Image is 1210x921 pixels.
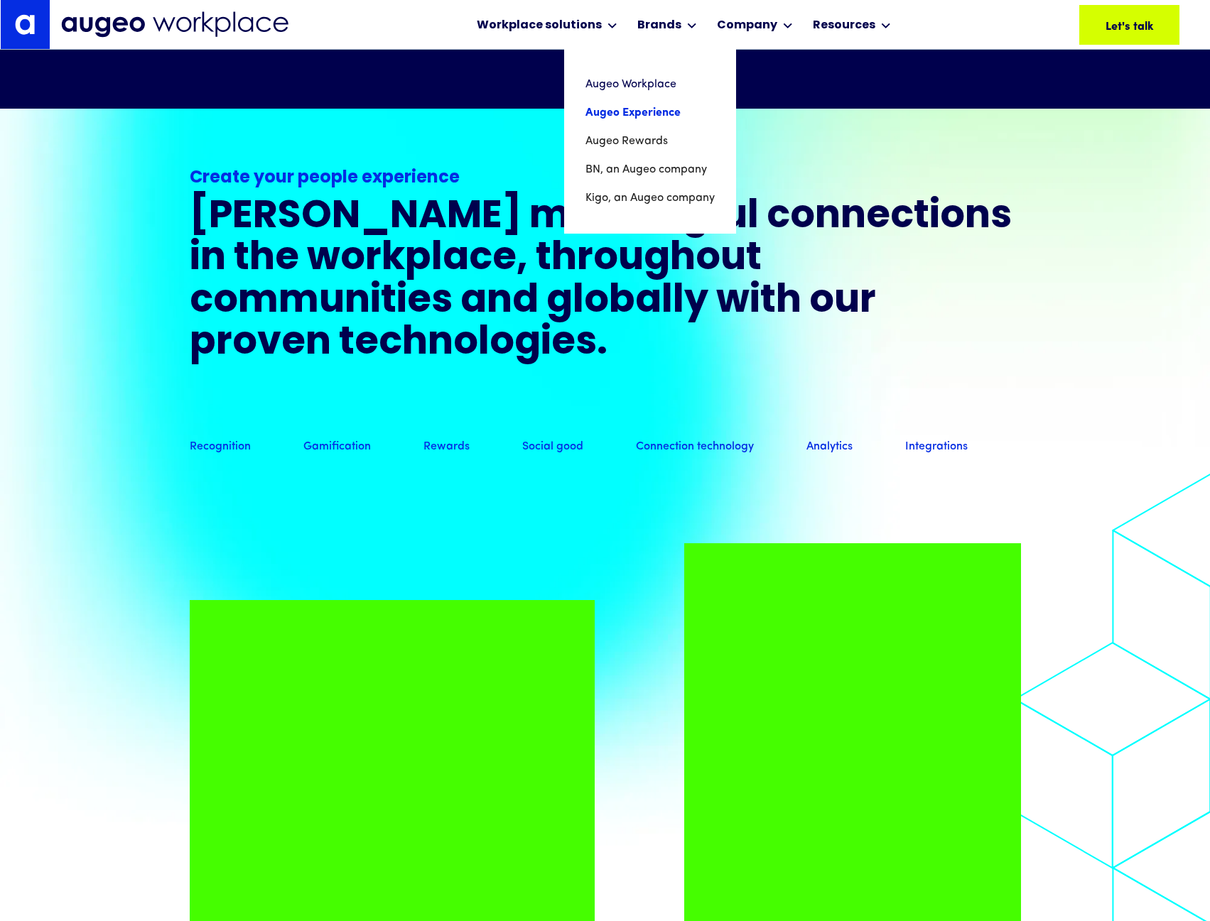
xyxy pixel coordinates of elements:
[717,17,777,34] div: Company
[564,49,736,234] nav: Brands
[477,17,602,34] div: Workplace solutions
[813,17,875,34] div: Resources
[585,156,715,184] a: BN, an Augeo company
[585,127,715,156] a: Augeo Rewards
[585,70,715,99] a: Augeo Workplace
[61,11,288,38] img: Augeo Workplace business unit full logo in mignight blue.
[1079,5,1179,45] a: Let's talk
[585,99,715,127] a: Augeo Experience
[637,17,681,34] div: Brands
[585,184,715,212] a: Kigo, an Augeo company
[15,14,35,34] img: Augeo's "a" monogram decorative logo in white.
